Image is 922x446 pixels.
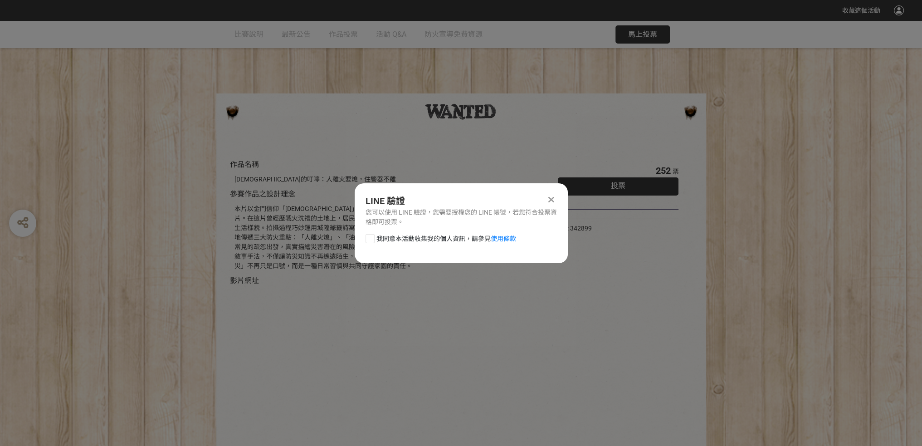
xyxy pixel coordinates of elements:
a: 防火宣導免費資源 [424,21,483,48]
button: 馬上投票 [615,25,670,44]
a: 最新公告 [282,21,311,48]
span: 投票 [611,181,625,190]
span: 作品投票 [329,30,358,39]
div: 您可以使用 LINE 驗證，您需要授權您的 LINE 帳號，若您符合投票資格即可投票。 [366,208,557,227]
span: 活動 Q&A [376,30,406,39]
span: 252 [655,165,670,176]
span: 參賽作品之設計理念 [230,190,295,198]
span: 比賽說明 [234,30,263,39]
span: 收藏這個活動 [842,7,880,14]
div: LINE 驗證 [366,194,557,208]
a: 使用條款 [491,235,516,242]
a: 比賽說明 [234,21,263,48]
a: 作品投票 [329,21,358,48]
div: [DEMOGRAPHIC_DATA]的叮嚀：人離火要熄，住警器不離 [234,175,531,184]
span: 票 [672,168,678,175]
span: 我同意本活動收集我的個人資訊，請參見 [376,234,516,244]
span: SID: 342899 [558,225,592,232]
span: 防火宣導免費資源 [424,30,483,39]
span: 作品名稱 [230,160,259,169]
span: 影片網址 [230,276,259,285]
div: 本片以金門信仰「[DEMOGRAPHIC_DATA]」為文化核心，融合現代科技，打造具人文溫度的防災教育影片。在這片曾經歷戰火洗禮的土地上，居民習慣向城隍爺求籤問事、解決疑難，也形塑出信仰深植日... [234,204,531,271]
span: 最新公告 [282,30,311,39]
span: 馬上投票 [628,30,657,39]
a: 活動 Q&A [376,21,406,48]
